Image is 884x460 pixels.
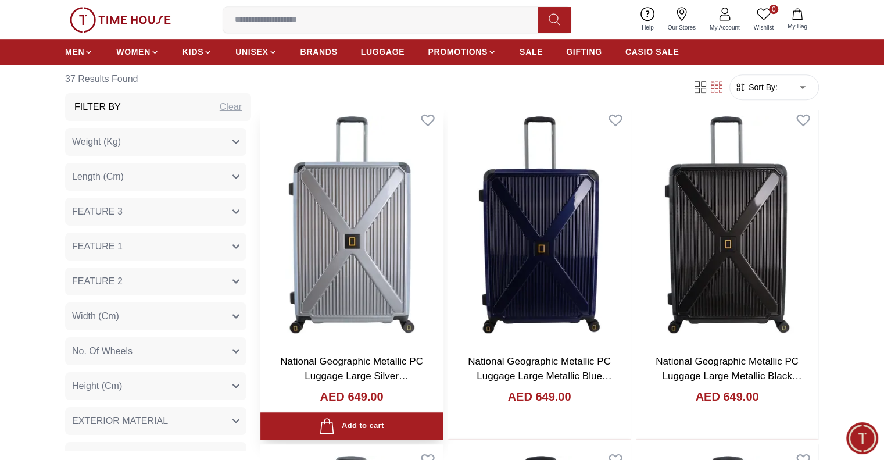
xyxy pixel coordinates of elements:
span: GIFTING [566,46,602,58]
a: LUGGAGE [361,41,405,62]
span: 0 [769,5,778,14]
div: Add to cart [319,418,384,434]
a: CASIO SALE [625,41,679,62]
a: BRANDS [300,41,338,62]
button: FEATURE 2 [65,268,246,295]
span: FEATURE 2 [72,274,123,288]
a: GIFTING [566,41,602,62]
a: Our Stores [661,5,703,34]
span: My Account [705,23,745,32]
button: EXTERIOR MATERIAL [65,407,246,435]
span: Length (Cm) [72,170,124,184]
span: EXTERIOR MATERIAL [72,414,168,428]
span: No. Of Wheels [72,344,133,358]
span: Sort By: [746,81,778,93]
h3: Filter By [74,100,121,114]
button: Weight (Kg) [65,128,246,156]
div: Clear [220,100,242,114]
span: SALE [520,46,543,58]
div: Chat Widget [846,422,878,454]
span: My Bag [783,22,812,31]
span: Help [637,23,658,32]
h4: AED 649.00 [320,388,384,405]
img: National Geographic Metallic PC Luggage Large Silver N223HA.71.23 [260,105,443,345]
a: National Geographic Metallic PC Luggage Large Metallic Black N223HA.71.118 [656,356,801,397]
a: National Geographic Metallic PC Luggage Large Silver N223HA.71.23 [280,356,423,397]
button: Height (Cm) [65,372,246,400]
button: Length (Cm) [65,163,246,191]
a: National Geographic Metallic PC Luggage Large Metallic Blue N223HA.71.119 [468,356,612,397]
img: National Geographic Metallic PC Luggage Large Metallic Blue N223HA.71.119 [448,105,631,345]
a: SALE [520,41,543,62]
button: Width (Cm) [65,302,246,330]
span: Our Stores [663,23,700,32]
h4: AED 649.00 [508,388,571,405]
a: WOMEN [116,41,159,62]
span: PROMOTIONS [428,46,488,58]
span: WOMEN [116,46,151,58]
img: National Geographic Metallic PC Luggage Large Metallic Black N223HA.71.118 [636,105,818,345]
span: Width (Cm) [72,309,119,323]
button: My Bag [781,6,814,33]
button: No. Of Wheels [65,337,246,365]
a: 0Wishlist [747,5,781,34]
span: LUGGAGE [361,46,405,58]
button: Add to cart [260,412,443,440]
span: CASIO SALE [625,46,679,58]
a: PROMOTIONS [428,41,496,62]
span: MEN [65,46,84,58]
span: Weight (Kg) [72,135,121,149]
img: ... [70,7,171,33]
span: FEATURE 3 [72,205,123,219]
span: FEATURE 1 [72,240,123,254]
span: Height (Cm) [72,379,122,393]
a: MEN [65,41,93,62]
a: KIDS [182,41,212,62]
span: KIDS [182,46,203,58]
span: UNISEX [235,46,268,58]
span: BRANDS [300,46,338,58]
button: FEATURE 3 [65,198,246,226]
span: Wishlist [749,23,778,32]
button: FEATURE 1 [65,233,246,261]
h4: AED 649.00 [696,388,759,405]
button: Sort By: [735,81,778,93]
a: UNISEX [235,41,277,62]
h6: 37 Results Found [65,65,251,93]
a: Help [635,5,661,34]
